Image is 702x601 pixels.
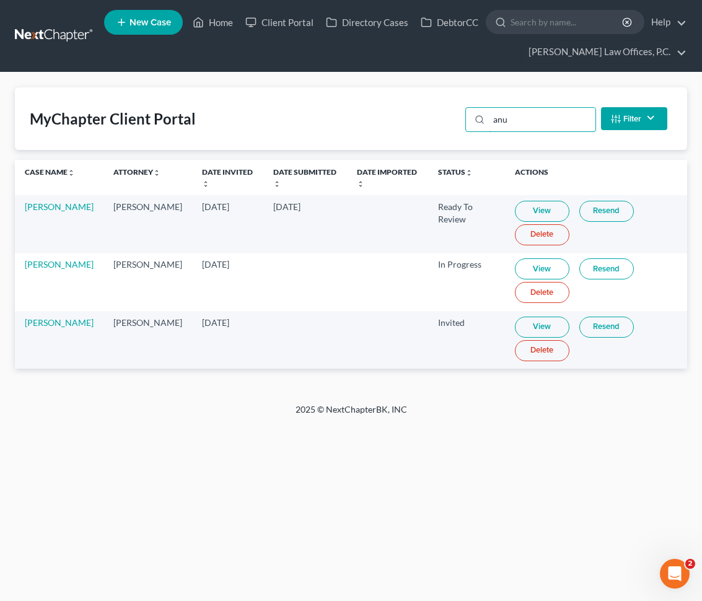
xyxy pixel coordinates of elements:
[30,109,196,129] div: MyChapter Client Portal
[129,18,171,27] span: New Case
[202,201,229,212] span: [DATE]
[579,258,634,279] a: Resend
[660,559,690,589] iframe: Intercom live chat
[103,253,192,311] td: [PERSON_NAME]
[202,259,229,270] span: [DATE]
[357,167,417,187] a: Date Importedunfold_more
[515,317,569,338] a: View
[428,195,505,253] td: Ready To Review
[273,201,301,212] span: [DATE]
[515,340,569,361] a: Delete
[202,180,209,188] i: unfold_more
[515,282,569,303] a: Delete
[25,167,75,177] a: Case Nameunfold_more
[273,180,281,188] i: unfold_more
[505,160,687,195] th: Actions
[645,11,687,33] a: Help
[515,258,569,279] a: View
[113,167,160,177] a: Attorneyunfold_more
[357,180,364,188] i: unfold_more
[465,169,473,177] i: unfold_more
[202,317,229,328] span: [DATE]
[239,11,320,33] a: Client Portal
[489,108,595,131] input: Search...
[415,11,485,33] a: DebtorCC
[601,107,667,130] button: Filter
[579,201,634,222] a: Resend
[438,167,473,177] a: Statusunfold_more
[428,311,505,369] td: Invited
[320,11,415,33] a: Directory Cases
[428,253,505,311] td: In Progress
[579,317,634,338] a: Resend
[273,167,336,187] a: Date Submittedunfold_more
[25,317,94,328] a: [PERSON_NAME]
[522,41,687,63] a: [PERSON_NAME] Law Offices, P.C.
[515,224,569,245] a: Delete
[25,259,94,270] a: [PERSON_NAME]
[515,201,569,222] a: View
[103,195,192,253] td: [PERSON_NAME]
[153,169,160,177] i: unfold_more
[68,169,75,177] i: unfold_more
[54,403,649,426] div: 2025 © NextChapterBK, INC
[186,11,239,33] a: Home
[511,11,624,33] input: Search by name...
[25,201,94,212] a: [PERSON_NAME]
[103,311,192,369] td: [PERSON_NAME]
[685,559,695,569] span: 2
[202,167,253,187] a: Date Invitedunfold_more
